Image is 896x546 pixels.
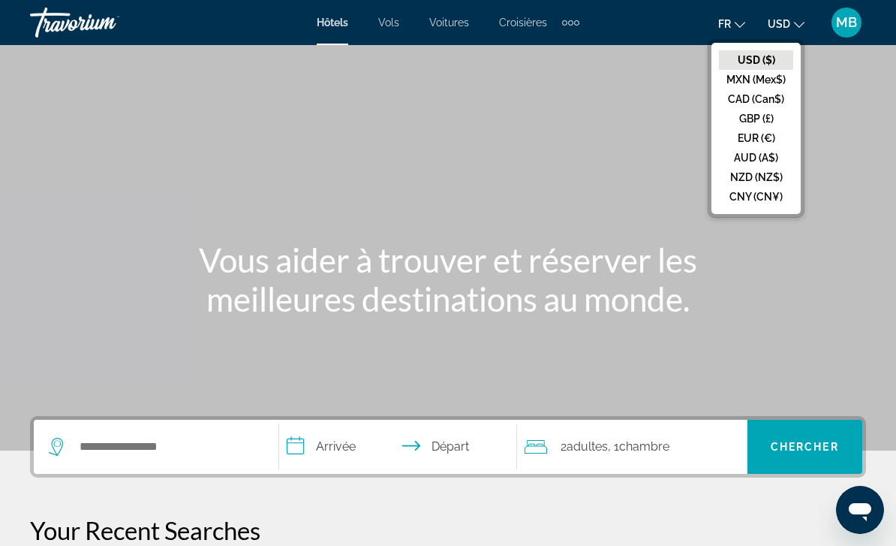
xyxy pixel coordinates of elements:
a: Travorium [30,3,180,42]
div: Search widget [34,420,862,474]
span: USD [768,18,790,30]
button: Change currency [768,13,804,35]
span: fr [718,18,731,30]
button: Travelers: 2 adults, 0 children [517,420,747,474]
h1: Vous aider à trouver et réserver les meilleures destinations au monde. [167,240,729,318]
button: MXN (Mex$) [719,70,793,89]
iframe: Bouton de lancement de la fenêtre de messagerie [836,486,884,534]
button: NZD (NZ$) [719,167,793,187]
span: MB [836,15,857,30]
button: AUD (A$) [719,148,793,167]
button: CNY (CN¥) [719,187,793,207]
span: Chambre [619,439,669,454]
span: Adultes [567,439,608,454]
p: Your Recent Searches [30,515,866,545]
button: Select check in and out date [279,420,517,474]
button: GBP (£) [719,109,793,128]
a: Vols [378,17,399,29]
a: Croisières [499,17,547,29]
a: Voitures [429,17,469,29]
input: Search hotel destination [78,436,256,458]
button: User Menu [827,7,866,38]
button: USD ($) [719,50,793,70]
button: EUR (€) [719,128,793,148]
span: 2 [561,436,608,457]
a: Hôtels [317,17,348,29]
button: Search [747,420,862,474]
button: Change language [718,13,745,35]
button: Extra navigation items [562,11,579,35]
button: CAD (Can$) [719,89,793,109]
span: Chercher [771,441,839,453]
span: , 1 [608,436,669,457]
